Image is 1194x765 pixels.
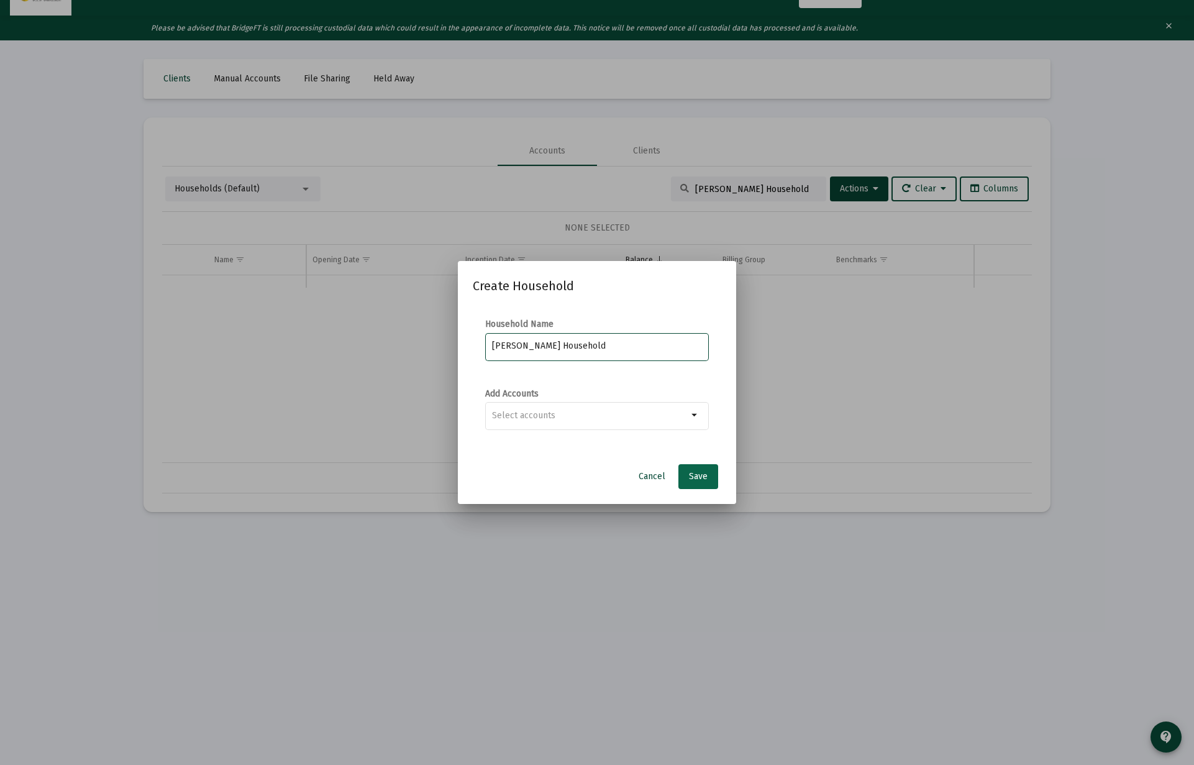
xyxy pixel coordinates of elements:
button: Save [678,464,718,489]
mat-icon: arrow_drop_down [688,408,703,423]
input: Select accounts [492,411,688,421]
span: Cancel [639,471,665,482]
span: Save [689,471,708,482]
h2: Create Household [473,276,721,296]
label: Add Accounts [485,388,539,399]
label: Household Name [485,319,554,329]
mat-chip-list: Selection [492,408,688,423]
input: e.g. Smith Household [492,341,703,351]
button: Cancel [629,464,675,489]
